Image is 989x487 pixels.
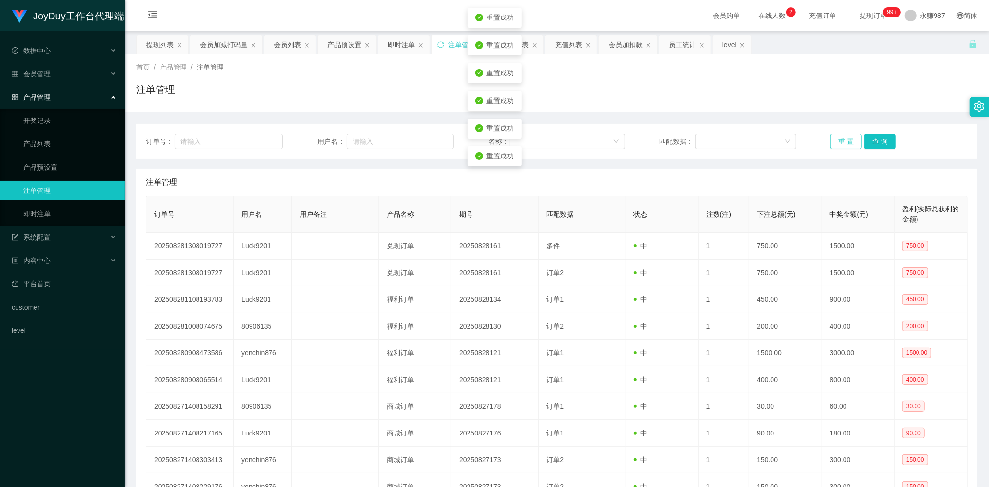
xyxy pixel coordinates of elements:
td: 福利订单 [379,313,451,340]
td: 1 [699,260,750,286]
span: 重置成功 [487,97,514,104]
td: 20250828161 [451,233,539,260]
td: 60.00 [822,393,895,420]
span: 注数(注) [706,210,731,218]
span: / [154,63,156,71]
span: 订单1 [546,349,564,357]
span: 重置成功 [487,69,514,77]
a: 产品列表 [23,134,117,154]
td: 商城订单 [379,447,451,473]
span: 750.00 [902,241,928,251]
span: 产品管理 [160,63,187,71]
td: Luck9201 [234,233,291,260]
i: 图标: appstore-o [12,94,18,101]
td: 3000.00 [822,340,895,366]
i: 图标: global [957,12,964,19]
td: 1 [699,420,750,447]
div: 会员列表 [274,35,301,54]
span: 中 [634,376,647,383]
span: 用户名 [241,210,262,218]
td: Luck9201 [234,286,291,313]
span: 产品管理 [12,93,51,101]
i: 图标: down [613,139,619,145]
i: icon: check-circle [475,97,483,104]
td: 1 [699,233,750,260]
h1: JoyDuy工作台代理端 [33,0,124,32]
td: 20250828121 [451,366,539,393]
td: 202508281308019727 [146,233,234,260]
span: 150.00 [902,454,928,465]
td: 200.00 [749,313,822,340]
a: 图标: dashboard平台首页 [12,274,117,294]
div: level [722,35,737,54]
span: 期号 [459,210,473,218]
span: 在线人数 [754,12,791,19]
td: Luck9201 [234,420,291,447]
i: 图标: close [739,42,745,48]
i: 图标: close [304,42,310,48]
td: 180.00 [822,420,895,447]
td: 1500.00 [822,260,895,286]
td: 20250828130 [451,313,539,340]
span: 400.00 [902,374,928,385]
span: 提现订单 [855,12,892,19]
span: 订单2 [546,269,564,277]
span: 重置成功 [487,124,514,132]
td: 20250828134 [451,286,539,313]
td: 1 [699,340,750,366]
span: 中 [634,296,647,303]
i: icon: check-circle [475,124,483,132]
td: 商城订单 [379,420,451,447]
td: 750.00 [749,233,822,260]
span: 订单2 [546,322,564,330]
i: 图标: unlock [969,39,977,48]
td: 20250827178 [451,393,539,420]
div: 会员加扣款 [609,35,643,54]
td: 800.00 [822,366,895,393]
div: 充值列表 [555,35,582,54]
td: 20250828121 [451,340,539,366]
i: 图标: close [585,42,591,48]
span: 注单管理 [146,176,177,188]
span: 充值订单 [805,12,842,19]
td: 400.00 [749,366,822,393]
td: 202508281308019727 [146,260,234,286]
span: 首页 [136,63,150,71]
span: 中 [634,402,647,410]
td: 900.00 [822,286,895,313]
td: 202508271408217165 [146,420,234,447]
i: 图标: close [418,42,424,48]
td: 202508281108193783 [146,286,234,313]
td: 150.00 [749,447,822,473]
td: 兑现订单 [379,260,451,286]
a: 开奖记录 [23,111,117,130]
div: 产品预设置 [327,35,361,54]
a: JoyDuy工作台代理端 [12,12,124,19]
td: 202508271408158291 [146,393,234,420]
i: 图标: setting [974,101,985,112]
td: yenchin876 [234,340,291,366]
span: 多件 [546,242,560,250]
td: 80906135 [234,313,291,340]
span: 订单2 [546,456,564,464]
span: 注单管理 [197,63,224,71]
span: 200.00 [902,321,928,331]
i: 图标: close [532,42,538,48]
sup: 2 [786,7,796,17]
i: 图标: table [12,70,18,77]
a: 注单管理 [23,181,117,200]
td: 20250827176 [451,420,539,447]
i: icon: check-circle [475,14,483,21]
td: 1500.00 [749,340,822,366]
span: 用户名： [317,137,347,147]
i: 图标: check-circle-o [12,47,18,54]
td: Luck9201 [234,366,291,393]
td: 1 [699,286,750,313]
td: 1500.00 [822,233,895,260]
i: 图标: menu-fold [136,0,169,32]
button: 查 询 [864,134,896,149]
span: 会员管理 [12,70,51,78]
span: 匹配数据： [660,137,696,147]
span: 订单1 [546,402,564,410]
i: 图标: form [12,234,18,241]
